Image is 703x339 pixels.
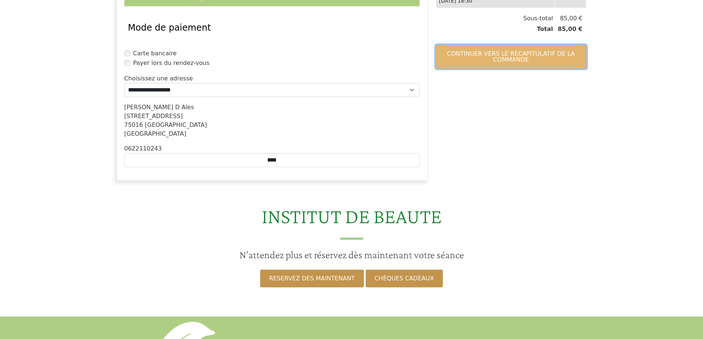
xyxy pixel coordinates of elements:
span: D Ales [175,104,194,111]
a: RESERVEZ DES MAINTENANT [260,270,363,287]
h2: INSTITUT DE BEAUTE [4,204,699,240]
button: Continuer vers le récapitulatif de la commande [436,45,586,69]
span: [GEOGRAPHIC_DATA] [124,130,186,137]
span: Sous-total [523,14,553,23]
label: Payer lors du rendez-vous [133,59,210,68]
div: 0622110243 [124,144,420,153]
label: Choisissez une adresse [124,74,193,83]
span: 75016 [124,121,143,128]
span: Mode de paiement [128,23,211,33]
span: Total [537,25,553,34]
span: 85,00 € [553,14,583,23]
span: [STREET_ADDRESS] [124,113,183,120]
h3: N’attendez plus et réservez dès maintenant votre séance [4,249,699,261]
label: Carte bancaire [133,49,177,58]
a: CHÈQUES CADEAUX [366,270,443,287]
span: [GEOGRAPHIC_DATA] [145,121,207,128]
span: 85,00 € [553,25,583,34]
span: [PERSON_NAME] [124,104,173,111]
